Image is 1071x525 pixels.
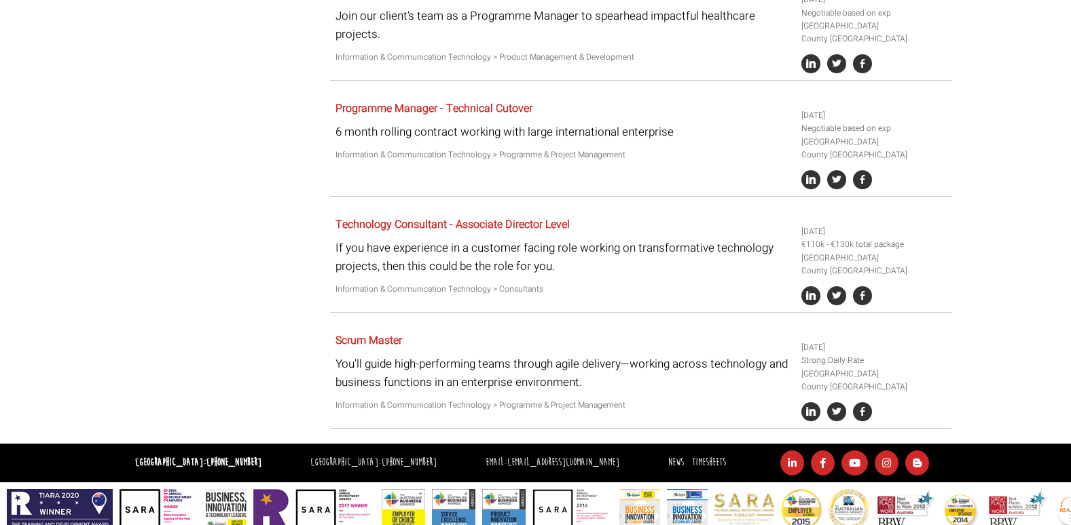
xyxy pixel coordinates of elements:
p: Information & Communication Technology > Consultants [335,283,791,296]
li: [GEOGRAPHIC_DATA] County [GEOGRAPHIC_DATA] [801,20,947,45]
p: Information & Communication Technology > Programme & Project Management [335,149,791,161]
li: Email: [482,453,623,473]
a: [PHONE_NUMBER] [206,456,261,469]
a: [PHONE_NUMBER] [382,456,437,469]
p: Information & Communication Technology > Programme & Project Management [335,399,791,412]
li: [GEOGRAPHIC_DATA] County [GEOGRAPHIC_DATA] [801,368,947,393]
p: You'll guide high-performing teams through agile delivery—working across technology and business ... [335,355,791,391]
p: If you have experience in a customer facing role working on transformative technology projects, t... [335,239,791,275]
a: Scrum Master [335,332,402,349]
li: Negotiable based on exp [801,122,947,135]
p: Join our client’s team as a Programme Manager to spearhead impactful healthcare projects. [335,7,791,43]
li: [GEOGRAPHIC_DATA] County [GEOGRAPHIC_DATA] [801,136,947,161]
li: Strong Daily Rate [801,354,947,367]
li: Negotiable based on exp [801,7,947,20]
li: [DATE] [801,109,947,122]
li: [DATE] [801,225,947,238]
a: Technology Consultant - Associate Director Level [335,216,570,233]
p: 6 month rolling contract working with large international enterprise [335,123,791,141]
p: Information & Communication Technology > Product Management & Development [335,51,791,64]
li: [DATE] [801,341,947,354]
a: News [668,456,684,469]
strong: [GEOGRAPHIC_DATA]: [135,456,261,469]
li: [GEOGRAPHIC_DATA] County [GEOGRAPHIC_DATA] [801,252,947,277]
a: [EMAIL_ADDRESS][DOMAIN_NAME] [507,456,619,469]
li: €110k - €130k total package [801,238,947,251]
a: Programme Manager - Technical Cutover [335,100,532,117]
li: [GEOGRAPHIC_DATA]: [307,453,440,473]
a: Timesheets [692,456,726,469]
